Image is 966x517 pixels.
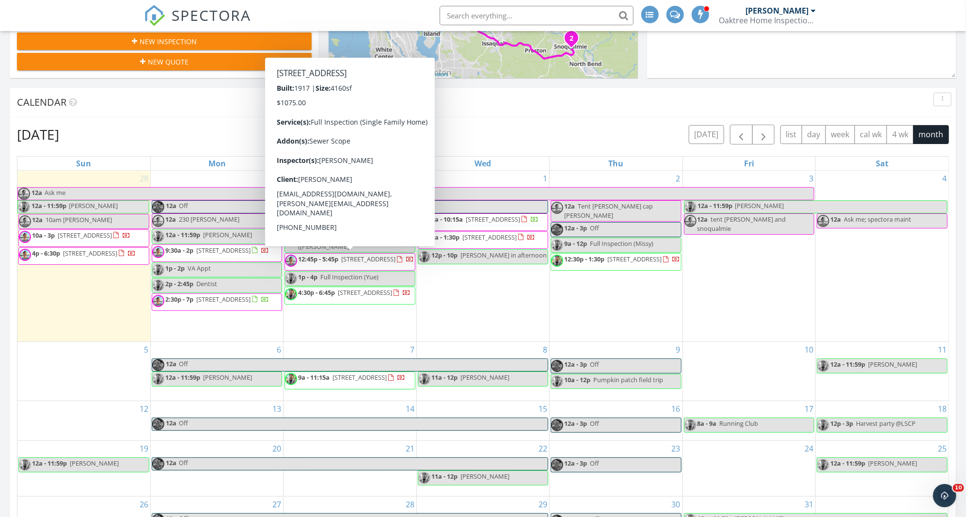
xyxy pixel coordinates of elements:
span: Off [179,419,188,427]
a: Go to October 10, 2025 [803,342,815,357]
a: Go to October 30, 2025 [670,497,682,512]
td: Go to October 12, 2025 [17,401,150,440]
span: 12a [564,202,575,210]
span: [STREET_ADDRESS] [333,373,387,382]
span: Off [179,458,188,467]
a: 9a - 12:30p [STREET_ADDRESS] [285,213,415,231]
a: Go to October 28, 2025 [404,497,416,512]
a: 9:30a - 2p [STREET_ADDRESS] [165,246,269,255]
span: 8a - 10:15a [431,215,463,224]
a: Go to October 2, 2025 [674,171,682,186]
span: Pumpkin patch field trip [593,375,663,384]
span: [STREET_ADDRESS] [333,215,387,224]
td: Go to October 1, 2025 [416,171,549,342]
img: img_2154.jpeg [285,215,297,227]
a: Wednesday [473,157,493,170]
span: 11a - 12p [431,373,458,382]
td: Go to September 30, 2025 [284,171,416,342]
img: img_2154.jpeg [19,215,31,227]
button: 4 wk [887,125,914,144]
span: 8a - 9a [697,419,717,428]
span: 9a - 11:15a [298,373,330,382]
a: Monday [206,157,228,170]
button: Previous month [730,125,753,145]
img: 20210512_131428.jpg [285,273,297,285]
img: 8963bb0bd5d14165a88c57d697d8e1c3_1_105_c.jpeg [152,201,164,213]
a: Go to October 23, 2025 [670,441,682,456]
a: Go to October 13, 2025 [270,401,283,417]
span: Dentist [196,279,217,288]
span: [STREET_ADDRESS] [58,231,112,240]
td: Go to October 7, 2025 [284,342,416,401]
a: 8a - 10:15a [STREET_ADDRESS] [431,215,538,224]
td: Go to October 17, 2025 [682,401,815,440]
td: Go to October 16, 2025 [550,401,682,440]
span: 4:30p - 6:45p [298,288,335,297]
a: 9a - 11:15a [STREET_ADDRESS] [298,373,405,382]
span: [PERSON_NAME] [868,459,917,468]
span: [PERSON_NAME] [203,230,252,239]
a: Go to September 28, 2025 [138,171,150,186]
button: list [780,125,802,144]
a: Go to October 31, 2025 [803,497,815,512]
a: 12:30p - 1:30p [STREET_ADDRESS] [564,255,680,263]
span: [PERSON_NAME] [203,373,252,382]
img: 20210512_131428.jpg [285,233,297,245]
span: 12a - 3p [564,224,587,232]
span: 12a - 3p [564,360,587,369]
img: 20210512_131428.jpg [418,373,430,385]
a: 10a - 3p [STREET_ADDRESS] [18,229,149,247]
a: Go to October 15, 2025 [537,401,549,417]
a: 9a - 1:30p [STREET_ADDRESS] [431,233,535,242]
span: 12a - 11:59p [32,459,67,468]
img: img_2154.jpeg [285,255,297,267]
img: 20210512_131428.jpg [684,419,697,431]
a: 12:45p - 5:45p [STREET_ADDRESS] [298,255,414,263]
a: 9a - 11:15a [STREET_ADDRESS] [285,372,415,389]
a: 2:30p - 7p [STREET_ADDRESS] [152,293,282,311]
td: Go to October 20, 2025 [150,440,283,496]
span: [PERSON_NAME] [460,373,509,382]
a: Tuesday [341,157,359,170]
a: Saturday [874,157,890,170]
span: [STREET_ADDRESS] [462,233,517,242]
td: Go to October 22, 2025 [416,440,549,496]
a: 9a - 12:30p [STREET_ADDRESS] [298,215,405,224]
img: 8963bb0bd5d14165a88c57d697d8e1c3_1_105_c.jpeg [152,418,164,430]
a: Go to October 27, 2025 [270,497,283,512]
span: [STREET_ADDRESS] [341,255,396,263]
button: Next month [752,125,775,145]
button: New Inspection [17,32,312,50]
span: 12a [165,201,177,213]
span: Off [179,359,188,368]
td: Go to October 5, 2025 [17,342,150,401]
a: Go to October 1, 2025 [541,171,549,186]
td: Go to October 3, 2025 [682,171,815,342]
span: Full Inspection ([PERSON_NAME]) [298,233,366,251]
span: Off [590,459,599,468]
a: Go to October 4, 2025 [940,171,949,186]
a: Go to October 21, 2025 [404,441,416,456]
span: 12a [31,188,43,200]
a: Friday [742,157,756,170]
td: Go to October 11, 2025 [816,342,949,401]
img: img_2154.jpeg [418,233,430,245]
button: day [802,125,826,144]
a: Go to October 25, 2025 [936,441,949,456]
span: Full Inspection (Yue) [320,273,379,281]
span: 12a [165,359,177,371]
div: 38730 SE Beta St, Snoqualmie, WA 98065 [571,38,577,44]
span: 9a - 12p [564,239,587,248]
span: [STREET_ADDRESS] [607,255,662,263]
span: 12:30p - 1:30p [564,255,604,263]
span: Off [590,419,599,428]
button: month [913,125,949,144]
td: Go to October 9, 2025 [550,342,682,401]
a: 2:30p - 7p [STREET_ADDRESS] [165,295,269,304]
span: tent [PERSON_NAME] and snoqualmie [697,215,786,233]
div: | [329,70,451,79]
span: Running Club [720,419,759,428]
span: Calendar [17,96,66,109]
span: 12p - 3p [830,419,853,428]
div: [PERSON_NAME] [746,6,809,16]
